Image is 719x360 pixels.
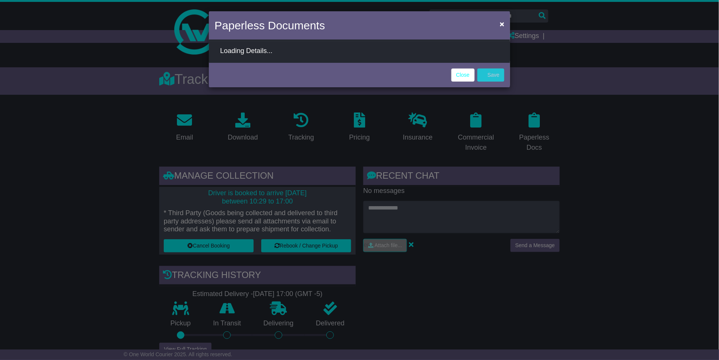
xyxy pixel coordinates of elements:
h4: Paperless Documents [215,17,325,34]
a: Close [451,68,475,82]
span: × [500,20,504,28]
button: Close [496,16,508,32]
button: Save [477,68,504,82]
div: Loading Details... [220,47,499,55]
